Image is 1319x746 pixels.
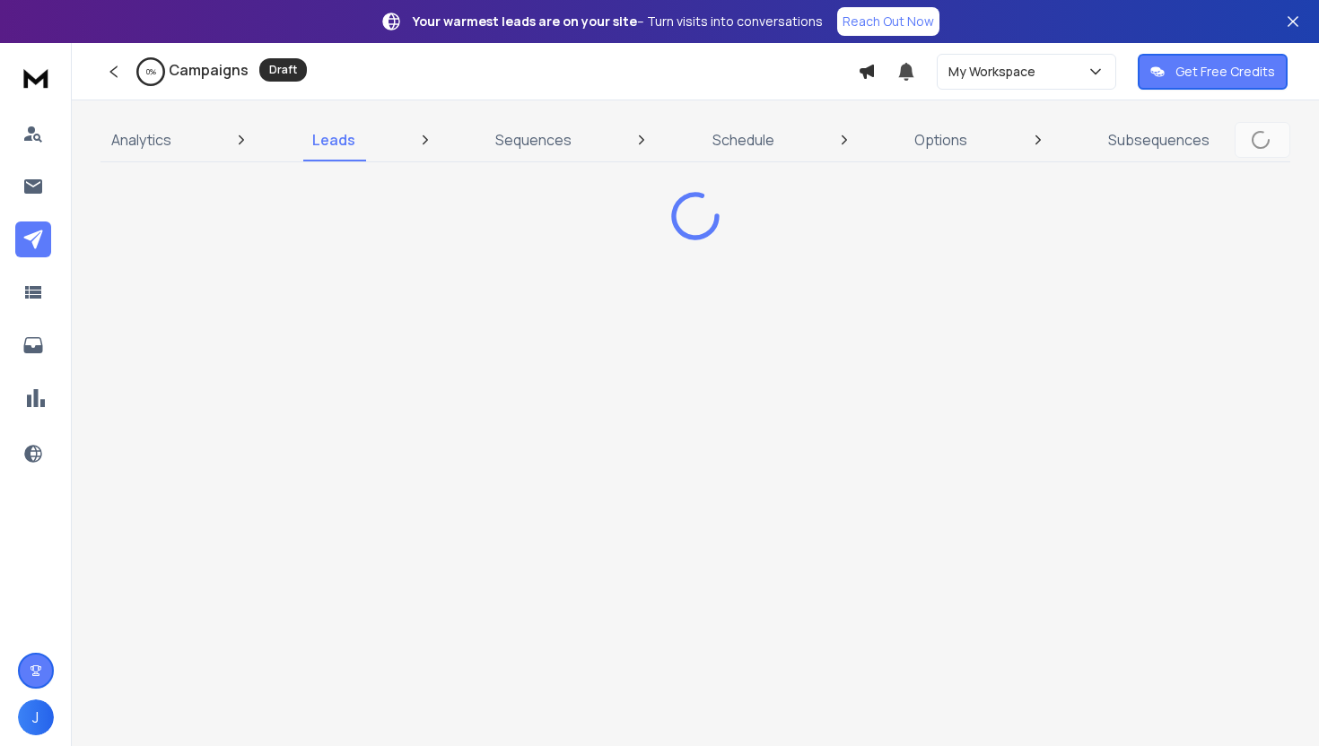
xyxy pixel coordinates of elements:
[914,129,967,151] p: Options
[312,129,355,151] p: Leads
[837,7,939,36] a: Reach Out Now
[904,118,978,161] a: Options
[485,118,582,161] a: Sequences
[111,129,171,151] p: Analytics
[301,118,366,161] a: Leads
[948,63,1043,81] p: My Workspace
[259,58,307,82] div: Draft
[146,66,156,77] p: 0 %
[18,699,54,735] button: J
[1108,129,1210,151] p: Subsequences
[1138,54,1288,90] button: Get Free Credits
[1097,118,1220,161] a: Subsequences
[413,13,637,30] strong: Your warmest leads are on your site
[18,61,54,94] img: logo
[495,129,572,151] p: Sequences
[843,13,934,30] p: Reach Out Now
[1175,63,1275,81] p: Get Free Credits
[100,118,182,161] a: Analytics
[702,118,785,161] a: Schedule
[169,59,249,81] h1: Campaigns
[413,13,823,30] p: – Turn visits into conversations
[712,129,774,151] p: Schedule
